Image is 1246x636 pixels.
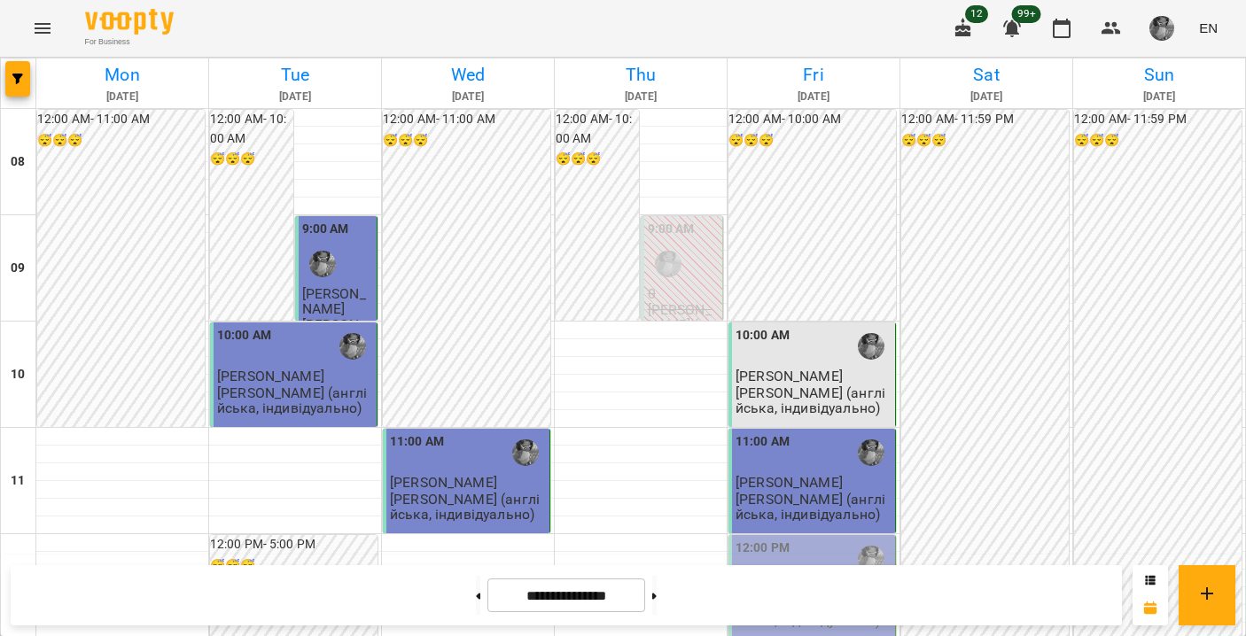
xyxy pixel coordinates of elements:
label: 9:00 AM [648,220,695,239]
h6: 12:00 AM - 11:00 AM [37,110,205,129]
h6: [DATE] [1076,89,1242,105]
img: Гомзяк Юлія Максимівна (а) [858,546,884,572]
img: Voopty Logo [85,9,174,35]
h6: Fri [730,61,897,89]
h6: [DATE] [557,89,724,105]
h6: 😴😴😴 [37,131,205,151]
span: [PERSON_NAME] [736,474,843,491]
h6: 😴😴😴 [383,131,550,151]
label: 10:00 AM [736,326,790,345]
h6: 😴😴😴 [210,150,293,169]
img: Гомзяк Юлія Максимівна (а) [309,251,336,277]
h6: 10 [11,365,25,384]
img: Гомзяк Юлія Максимівна (а) [512,439,539,466]
h6: [DATE] [903,89,1070,105]
h6: 12:00 AM - 10:00 AM [728,110,896,129]
img: Гомзяк Юлія Максимівна (а) [339,333,366,360]
h6: 12:00 AM - 11:59 PM [1074,110,1242,129]
h6: [DATE] [385,89,551,105]
h6: 12:00 PM - 5:00 PM [210,535,378,555]
h6: 08 [11,152,25,172]
h6: Wed [385,61,551,89]
p: [PERSON_NAME] (англійська, індивідуально) [648,302,720,378]
p: [PERSON_NAME] (англійська, індивідуально) [390,492,546,523]
h6: 12:00 AM - 10:00 AM [556,110,639,148]
p: [PERSON_NAME] (англійська, індивідуально) [736,385,892,416]
span: [PERSON_NAME] [390,474,497,491]
h6: Sat [903,61,1070,89]
h6: 09 [11,259,25,278]
h6: Tue [212,61,378,89]
label: 12:00 PM [736,539,790,558]
button: Menu [21,7,64,50]
h6: Thu [557,61,724,89]
img: d8a229def0a6a8f2afd845e9c03c6922.JPG [1149,16,1174,41]
h6: Sun [1076,61,1242,89]
h6: 😴😴😴 [556,150,639,169]
p: [PERSON_NAME] (англійська, індивідуально) [736,492,892,523]
p: 0 [648,286,720,301]
h6: 😴😴😴 [728,131,896,151]
span: [PERSON_NAME] [217,368,324,384]
h6: [DATE] [39,89,206,105]
h6: 12:00 AM - 11:00 AM [383,110,550,129]
span: For Business [85,36,174,48]
h6: 12:00 AM - 11:59 PM [901,110,1069,129]
button: EN [1192,12,1225,44]
p: [PERSON_NAME] (англійська, індивідуально) [217,385,373,416]
h6: [DATE] [212,89,378,105]
span: [PERSON_NAME] [736,368,843,384]
span: [PERSON_NAME] [302,285,366,317]
label: 11:00 AM [390,432,444,452]
p: [PERSON_NAME] (англійська, індивідуально) [302,317,374,393]
span: EN [1199,19,1218,37]
h6: 12:00 AM - 10:00 AM [210,110,293,148]
label: 11:00 AM [736,432,790,452]
h6: 😴😴😴 [1074,131,1242,151]
h6: Mon [39,61,206,89]
img: Гомзяк Юлія Максимівна (а) [858,333,884,360]
span: 99+ [1012,5,1041,23]
img: Гомзяк Юлія Максимівна (а) [655,251,681,277]
h6: [DATE] [730,89,897,105]
h6: 😴😴😴 [901,131,1069,151]
h6: 11 [11,471,25,491]
label: 9:00 AM [302,220,349,239]
img: Гомзяк Юлія Максимівна (а) [858,439,884,466]
span: 12 [965,5,988,23]
label: 10:00 AM [217,326,271,345]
